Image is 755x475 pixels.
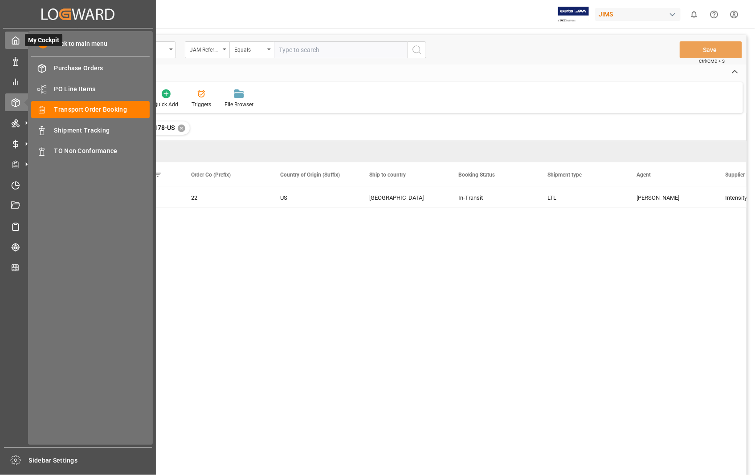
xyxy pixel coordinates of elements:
div: File Browser [224,101,253,109]
a: Timeslot Management V2 [5,176,151,193]
span: 22-11178-US [138,124,175,131]
span: My Cockpit [25,34,62,46]
span: PO Line Items [54,85,150,94]
div: In-Transit [458,188,526,208]
button: open menu [185,41,229,58]
a: Document Management [5,197,151,214]
a: Data Management [5,52,151,69]
a: Tracking Shipment [5,238,151,256]
a: My Reports [5,73,151,90]
a: Transport Order Booking [31,101,150,118]
span: Order Co (Prefix) [191,172,231,178]
div: LTL [547,188,615,208]
button: JIMS [595,6,684,23]
a: CO2 Calculator [5,259,151,276]
div: Quick Add [154,101,178,109]
span: Shipment type [547,172,582,178]
a: My CockpitMy Cockpit [5,32,151,49]
span: Ship to country [369,172,406,178]
div: JAM Reference Number [190,44,220,54]
div: [GEOGRAPHIC_DATA] [369,188,437,208]
span: TO Non Conformance [54,146,150,156]
span: Purchase Orders [54,64,150,73]
a: Shipment Tracking [31,121,150,139]
span: Sidebar Settings [29,456,152,465]
span: Agent [637,172,651,178]
span: Transport Order Booking [54,105,150,114]
span: Back to main menu [48,39,108,48]
span: Ctrl/CMD + S [699,58,725,64]
div: Equals [234,44,265,54]
a: TO Non Conformance [31,142,150,160]
span: Shipment Tracking [54,126,150,135]
img: Exertis%20JAM%20-%20Email%20Logo.jpg_1722504956.jpg [558,7,589,22]
button: open menu [229,41,274,58]
button: Help Center [704,4,724,24]
input: Type to search [274,41,408,58]
a: Sailing Schedules [5,217,151,235]
a: PO Line Items [31,80,150,97]
div: Triggers [192,101,211,109]
a: Purchase Orders [31,60,150,77]
span: Booking Status [458,172,495,178]
div: US [280,188,348,208]
div: [PERSON_NAME] [637,188,704,208]
div: ✕ [178,125,185,132]
button: show 0 new notifications [684,4,704,24]
div: 22 [191,188,259,208]
span: Country of Origin (Suffix) [280,172,340,178]
div: JIMS [595,8,681,21]
button: Save [680,41,742,58]
button: search button [408,41,426,58]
